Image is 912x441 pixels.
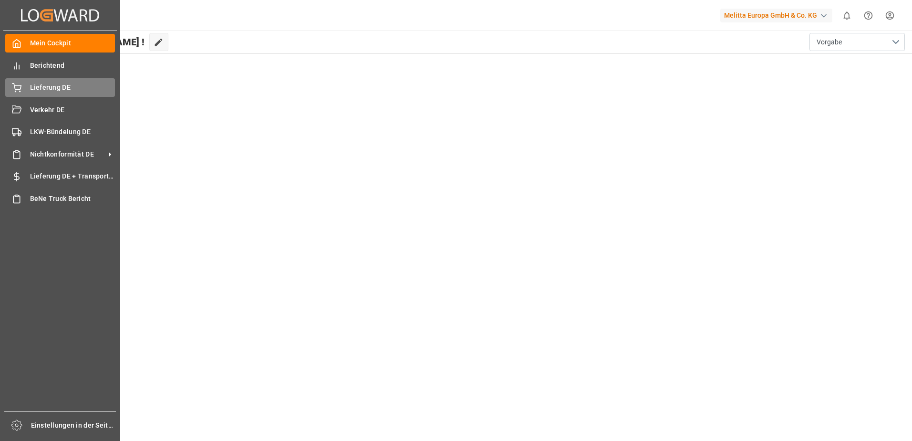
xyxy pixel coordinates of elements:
[5,78,115,97] a: Lieferung DE
[30,83,115,93] span: Lieferung DE
[30,61,115,71] span: Berichtend
[30,127,115,137] span: LKW-Bündelung DE
[836,5,858,26] button: 0 neue Benachrichtigungen anzeigen
[5,100,115,119] a: Verkehr DE
[30,38,115,48] span: Mein Cockpit
[30,171,115,181] span: Lieferung DE + Transportkosten
[724,10,817,21] font: Melitta Europa GmbH & Co. KG
[5,56,115,74] a: Berichtend
[40,33,145,51] span: Hallo [PERSON_NAME] !
[809,33,905,51] button: Menü öffnen
[720,6,836,24] button: Melitta Europa GmbH & Co. KG
[5,189,115,208] a: BeNe Truck Bericht
[30,149,105,159] span: Nichtkonformität DE
[5,167,115,186] a: Lieferung DE + Transportkosten
[30,194,115,204] span: BeNe Truck Bericht
[817,37,842,47] span: Vorgabe
[30,105,115,115] span: Verkehr DE
[5,34,115,52] a: Mein Cockpit
[31,420,116,430] span: Einstellungen in der Seitenleiste
[858,5,879,26] button: Hilfe-Center
[5,123,115,141] a: LKW-Bündelung DE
